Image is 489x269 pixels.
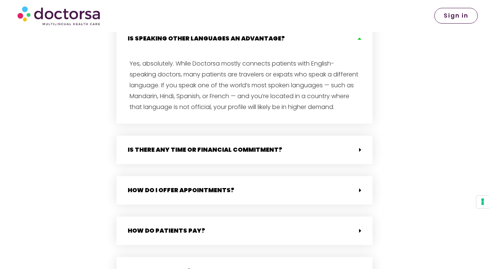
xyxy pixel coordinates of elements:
[116,217,373,245] div: How do patients pay?
[476,196,489,208] button: Your consent preferences for tracking technologies
[130,58,359,112] p: Yes, absolutely. While Doctorsa mostly connects patients with English-speaking doctors, many pati...
[434,8,478,24] a: Sign in
[128,186,234,194] a: How do I offer appointments?
[116,24,373,53] div: Is speaking other languages an advantage?
[128,226,205,235] a: How do patients pay?
[444,13,468,19] span: Sign in
[128,34,285,43] a: Is speaking other languages an advantage?
[116,176,373,205] div: How do I offer appointments?
[128,145,282,154] a: Is there any time or financial commitment?
[116,136,373,164] div: Is there any time or financial commitment?
[116,53,373,123] div: Is speaking other languages an advantage?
